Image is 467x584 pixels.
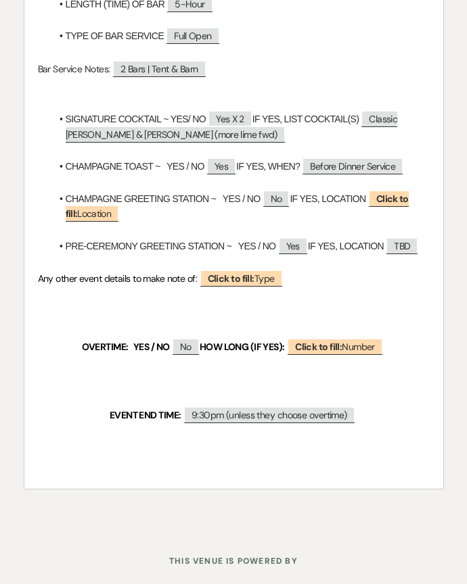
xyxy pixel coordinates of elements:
[290,194,365,205] span: IF YES, LOCATION
[82,341,170,354] strong: OVERTIME: YES / NO
[236,162,300,172] span: IF YES, WHEN?
[51,239,430,254] li: IF YES, LOCATION
[172,339,200,356] span: No
[302,158,403,175] span: Before Dinner Service
[51,112,430,143] li: SIGNATURE COCKTAIL ~ YES/ NO IF YES, LIST COCKTAIL(S)
[263,191,290,208] span: No
[287,339,383,356] span: Number
[200,341,285,354] strong: HOW LONG (IF YES):
[110,410,181,422] strong: EVENT END TIME:
[66,191,409,222] span: Location
[66,31,164,42] span: TYPE OF BAR SERVICE
[66,162,204,172] span: CHAMPAGNE TOAST ~ YES / NO
[208,111,252,128] span: Yes X 2
[208,273,254,285] b: Click to fill:
[295,341,342,354] b: Click to fill:
[66,194,261,205] span: CHAMPAGNE GREETING STATION ~ YES / NO
[278,238,308,255] span: Yes
[183,407,355,424] span: 9:30pm (unless they choose overtime)
[200,270,283,287] span: Type
[112,61,206,78] span: 2 Bars | Tent & Barn
[386,238,418,255] span: TBD
[38,62,430,78] p: Bar Service Notes:
[166,28,219,45] span: Full Open
[66,241,276,252] span: PRE-CEREMONY GREETING STATION ~ YES / NO
[38,273,198,285] span: Any other event details to make note of:
[66,111,397,143] span: Classic [PERSON_NAME] & [PERSON_NAME] (more lime fwd)
[206,158,236,175] span: Yes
